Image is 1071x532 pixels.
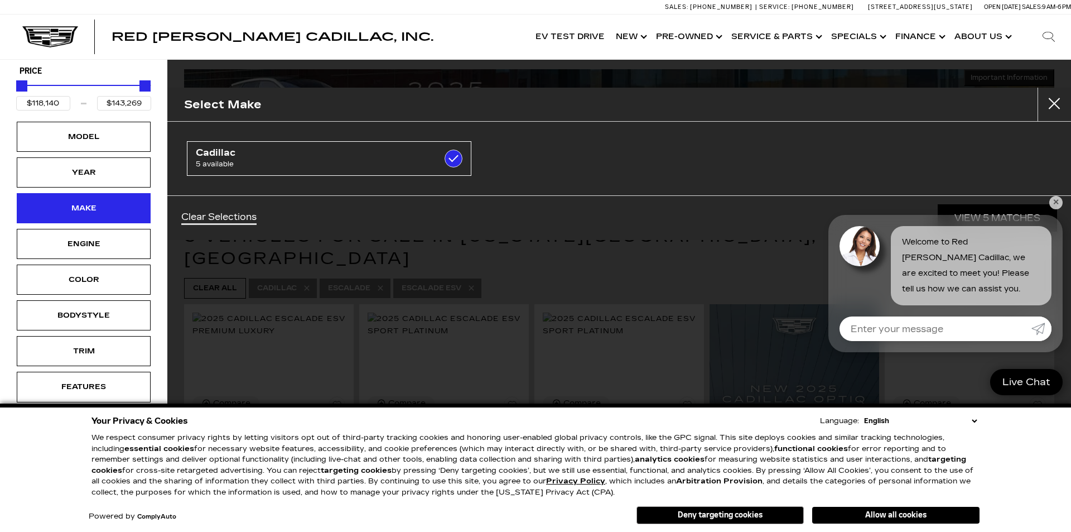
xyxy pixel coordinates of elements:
[665,4,755,10] a: Sales: [PHONE_NUMBER]
[1031,317,1051,341] a: Submit
[755,4,857,10] a: Service: [PHONE_NUMBER]
[56,345,112,357] div: Trim
[530,15,610,59] a: EV Test Drive
[990,369,1063,395] a: Live Chat
[56,381,112,393] div: Features
[112,31,433,42] a: Red [PERSON_NAME] Cadillac, Inc.
[16,80,27,92] div: Minimum Price
[56,238,112,250] div: Engine
[820,418,859,425] div: Language:
[137,514,176,520] a: ComplyAuto
[124,444,194,453] strong: essential cookies
[792,3,854,11] span: [PHONE_NUMBER]
[16,96,70,111] input: Minimum
[1022,3,1042,11] span: Sales:
[17,157,151,188] div: YearYear
[91,433,980,498] p: We respect consumer privacy rights by letting visitors opt out of third-party tracking cookies an...
[181,212,257,225] a: Clear Selections
[17,265,151,295] div: ColorColor
[196,159,422,170] span: 5 available
[321,466,392,475] strong: targeting cookies
[891,226,1051,305] div: Welcome to Red [PERSON_NAME] Cadillac, we are excited to meet you! Please tell us how we can assi...
[890,15,949,59] a: Finance
[938,204,1057,232] a: View 5 Matches
[759,3,790,11] span: Service:
[56,166,112,179] div: Year
[17,336,151,366] div: TrimTrim
[636,506,804,524] button: Deny targeting cookies
[868,3,973,11] a: [STREET_ADDRESS][US_STATE]
[546,477,605,486] a: Privacy Policy
[187,141,471,176] a: Cadillac5 available
[997,376,1056,389] span: Live Chat
[17,229,151,259] div: EngineEngine
[91,413,188,429] span: Your Privacy & Cookies
[17,372,151,402] div: FeaturesFeatures
[22,26,78,47] img: Cadillac Dark Logo with Cadillac White Text
[17,122,151,152] div: ModelModel
[726,15,826,59] a: Service & Parts
[56,202,112,214] div: Make
[861,415,980,426] select: Language Select
[1038,88,1071,121] button: close
[139,80,151,92] div: Maximum Price
[774,444,848,453] strong: functional cookies
[650,15,726,59] a: Pre-Owned
[676,477,763,486] strong: Arbitration Provision
[1042,3,1071,11] span: 9 AM-6 PM
[89,513,176,520] div: Powered by
[840,226,880,266] img: Agent profile photo
[91,455,966,475] strong: targeting cookies
[690,3,752,11] span: [PHONE_NUMBER]
[812,507,980,524] button: Allow all cookies
[56,274,112,286] div: Color
[97,96,151,111] input: Maximum
[665,3,688,11] span: Sales:
[196,147,422,159] span: Cadillac
[184,95,262,114] h2: Select Make
[17,300,151,330] div: BodystyleBodystyle
[610,15,650,59] a: New
[56,309,112,322] div: Bodystyle
[20,66,148,76] h5: Price
[826,15,890,59] a: Specials
[984,3,1021,11] span: Open [DATE]
[112,30,433,44] span: Red [PERSON_NAME] Cadillac, Inc.
[635,455,705,464] strong: analytics cookies
[16,76,151,111] div: Price
[840,317,1031,341] input: Enter your message
[17,193,151,223] div: MakeMake
[56,131,112,143] div: Model
[949,15,1015,59] a: About Us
